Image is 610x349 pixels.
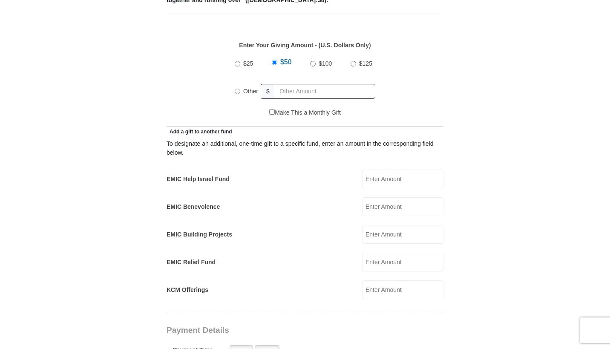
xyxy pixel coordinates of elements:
span: $25 [243,60,253,67]
input: Enter Amount [362,170,443,188]
span: Other [243,88,258,95]
input: Enter Amount [362,197,443,216]
span: Add a gift to another fund [167,129,232,135]
label: KCM Offerings [167,286,208,294]
input: Enter Amount [362,225,443,244]
input: Enter Amount [362,253,443,271]
span: $ [261,84,275,99]
input: Enter Amount [362,280,443,299]
strong: Enter Your Giving Amount - (U.S. Dollars Only) [239,42,371,49]
label: EMIC Building Projects [167,230,232,239]
label: EMIC Relief Fund [167,258,216,267]
div: To designate an additional, one-time gift to a specific fund, enter an amount in the correspondin... [167,139,443,157]
label: Make This a Monthly Gift [269,108,341,117]
label: EMIC Help Israel Fund [167,175,230,184]
span: $100 [319,60,332,67]
h3: Payment Details [167,326,384,335]
span: $50 [280,58,292,66]
label: EMIC Benevolence [167,202,220,211]
input: Make This a Monthly Gift [269,109,275,115]
span: $125 [359,60,372,67]
input: Other Amount [275,84,375,99]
